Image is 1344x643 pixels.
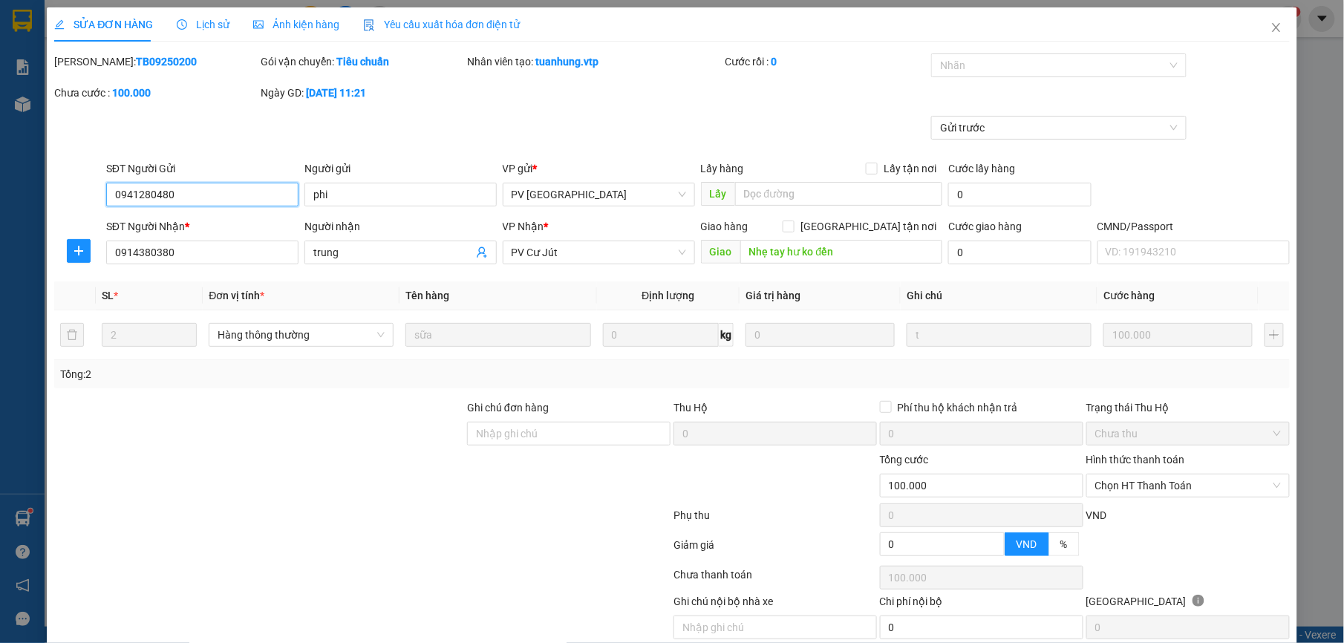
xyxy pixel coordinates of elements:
[701,221,748,232] span: Giao hàng
[701,163,744,174] span: Lấy hàng
[642,290,694,301] span: Định lượng
[304,160,497,177] div: Người gửi
[503,221,544,232] span: VP Nhận
[878,160,942,177] span: Lấy tận nơi
[701,182,735,206] span: Lấy
[719,323,734,347] span: kg
[672,537,878,563] div: Giảm giá
[1270,22,1282,33] span: close
[880,593,1083,616] div: Chi phí nội bộ
[112,87,151,99] b: 100.000
[740,240,943,264] input: Dọc đường
[405,323,590,347] input: VD: Bàn, Ghế
[725,53,928,70] div: Cước rồi :
[1017,538,1037,550] span: VND
[106,218,299,235] div: SĐT Người Nhận
[67,239,91,263] button: plus
[735,182,943,206] input: Dọc đường
[363,19,375,31] img: icon
[68,245,90,257] span: plus
[102,290,114,301] span: SL
[253,19,264,30] span: picture
[535,56,598,68] b: tuanhung.vtp
[901,281,1097,310] th: Ghi chú
[60,323,84,347] button: delete
[54,53,258,70] div: [PERSON_NAME]:
[672,507,878,533] div: Phụ thu
[177,19,187,30] span: clock-circle
[336,56,389,68] b: Tiêu chuẩn
[512,241,686,264] span: PV Cư Jút
[476,247,488,258] span: user-add
[673,593,877,616] div: Ghi chú nội bộ nhà xe
[892,399,1024,416] span: Phí thu hộ khách nhận trả
[467,53,722,70] div: Nhân viên tạo:
[261,85,464,101] div: Ngày GD:
[771,56,777,68] b: 0
[948,183,1091,206] input: Cước lấy hàng
[503,160,695,177] div: VP gửi
[746,290,800,301] span: Giá trị hàng
[1060,538,1068,550] span: %
[54,85,258,101] div: Chưa cước :
[940,117,1177,139] span: Gửi trước
[701,240,740,264] span: Giao
[1193,595,1204,607] span: info-circle
[405,290,449,301] span: Tên hàng
[673,402,708,414] span: Thu Hộ
[209,290,264,301] span: Đơn vị tính
[1095,422,1281,445] span: Chưa thu
[1086,593,1290,616] div: [GEOGRAPHIC_DATA]
[672,567,878,593] div: Chưa thanh toán
[253,19,339,30] span: Ảnh kiện hàng
[1103,323,1253,347] input: 0
[60,366,519,382] div: Tổng: 2
[363,19,520,30] span: Yêu cầu xuất hóa đơn điện tử
[512,183,686,206] span: PV Tân Bình
[948,221,1022,232] label: Cước giao hàng
[261,53,464,70] div: Gói vận chuyển:
[136,56,197,68] b: TB09250200
[673,616,877,639] input: Nhập ghi chú
[467,402,549,414] label: Ghi chú đơn hàng
[306,87,366,99] b: [DATE] 11:21
[106,160,299,177] div: SĐT Người Gửi
[795,218,942,235] span: [GEOGRAPHIC_DATA] tận nơi
[1265,323,1284,347] button: plus
[948,241,1091,264] input: Cước giao hàng
[1256,7,1297,49] button: Close
[304,218,497,235] div: Người nhận
[1097,218,1290,235] div: CMND/Passport
[177,19,229,30] span: Lịch sử
[54,19,65,30] span: edit
[1086,399,1290,416] div: Trạng thái Thu Hộ
[948,163,1015,174] label: Cước lấy hàng
[880,454,929,466] span: Tổng cước
[1103,290,1155,301] span: Cước hàng
[746,323,895,347] input: 0
[54,19,153,30] span: SỬA ĐƠN HÀNG
[1095,474,1281,497] span: Chọn HT Thanh Toán
[1086,454,1185,466] label: Hình thức thanh toán
[1086,509,1107,521] span: VND
[467,422,671,445] input: Ghi chú đơn hàng
[218,324,385,346] span: Hàng thông thường
[907,323,1092,347] input: Ghi Chú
